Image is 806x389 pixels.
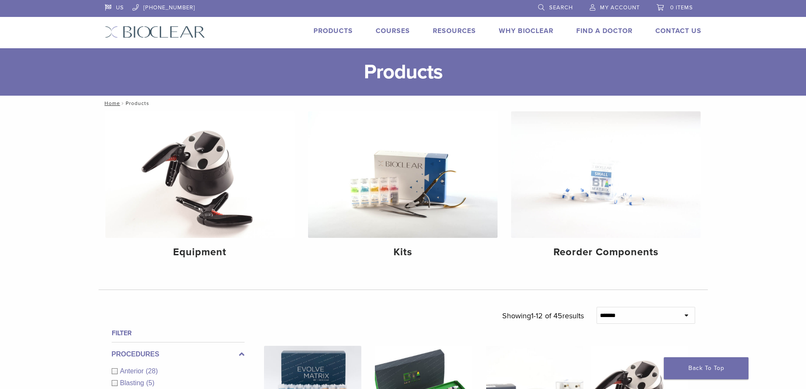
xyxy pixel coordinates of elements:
[315,245,491,260] h4: Kits
[670,4,693,11] span: 0 items
[112,349,245,359] label: Procedures
[146,367,158,375] span: (28)
[511,111,701,265] a: Reorder Components
[531,311,562,320] span: 1-12 of 45
[120,101,126,105] span: /
[576,27,633,35] a: Find A Doctor
[105,26,205,38] img: Bioclear
[664,357,748,379] a: Back To Top
[433,27,476,35] a: Resources
[105,111,295,265] a: Equipment
[518,245,694,260] h4: Reorder Components
[146,379,154,386] span: (5)
[99,96,708,111] nav: Products
[120,379,146,386] span: Blasting
[314,27,353,35] a: Products
[376,27,410,35] a: Courses
[112,245,288,260] h4: Equipment
[308,111,498,238] img: Kits
[102,100,120,106] a: Home
[511,111,701,238] img: Reorder Components
[499,27,553,35] a: Why Bioclear
[105,111,295,238] img: Equipment
[600,4,640,11] span: My Account
[655,27,701,35] a: Contact Us
[308,111,498,265] a: Kits
[502,307,584,325] p: Showing results
[112,328,245,338] h4: Filter
[120,367,146,375] span: Anterior
[549,4,573,11] span: Search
